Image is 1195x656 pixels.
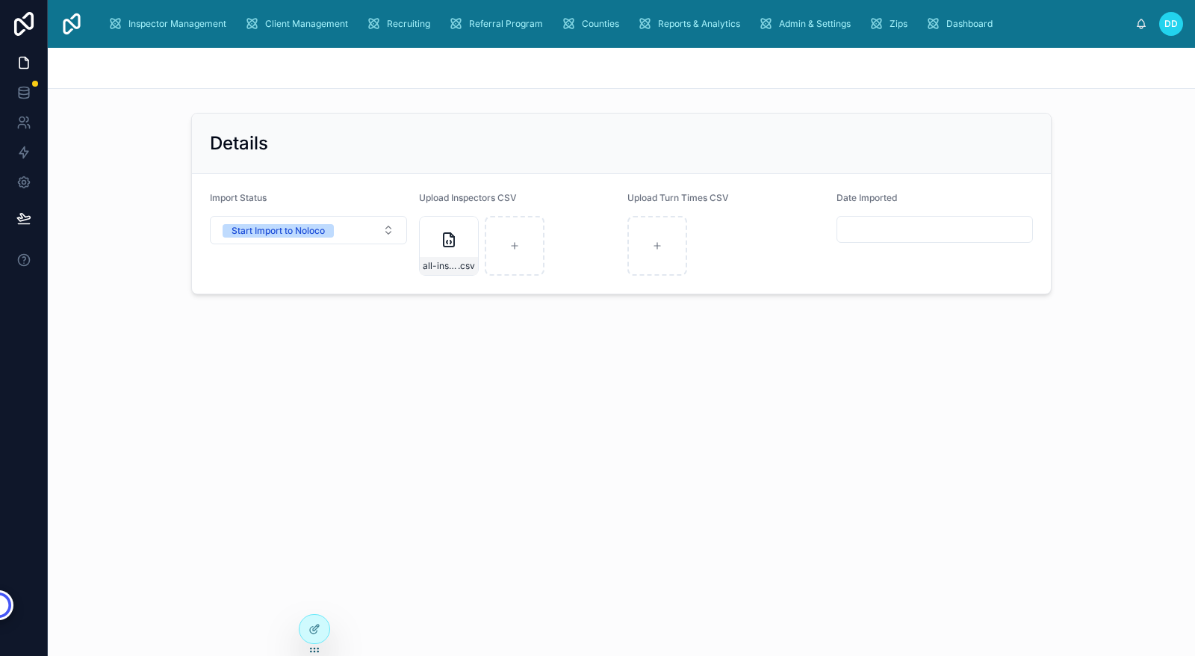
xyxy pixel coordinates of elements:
[582,18,619,30] span: Counties
[754,10,861,37] a: Admin & Settings
[265,18,348,30] span: Client Management
[890,18,907,30] span: Zips
[96,7,1135,40] div: scrollable content
[469,18,543,30] span: Referral Program
[128,18,226,30] span: Inspector Management
[946,18,993,30] span: Dashboard
[210,216,407,244] button: Select Button
[103,10,237,37] a: Inspector Management
[232,224,325,238] div: Start Import to Noloco
[240,10,358,37] a: Client Management
[444,10,553,37] a: Referral Program
[419,192,517,203] span: Upload Inspectors CSV
[210,192,267,203] span: Import Status
[779,18,851,30] span: Admin & Settings
[387,18,430,30] span: Recruiting
[556,10,630,37] a: Counties
[1164,18,1178,30] span: DD
[60,12,84,36] img: App logo
[627,192,729,203] span: Upload Turn Times CSV
[423,260,458,272] span: all-inspector-zip-export-(6)
[633,10,751,37] a: Reports & Analytics
[864,10,918,37] a: Zips
[658,18,740,30] span: Reports & Analytics
[458,260,475,272] span: .csv
[361,10,441,37] a: Recruiting
[210,131,268,155] h2: Details
[921,10,1003,37] a: Dashboard
[836,192,897,203] span: Date Imported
